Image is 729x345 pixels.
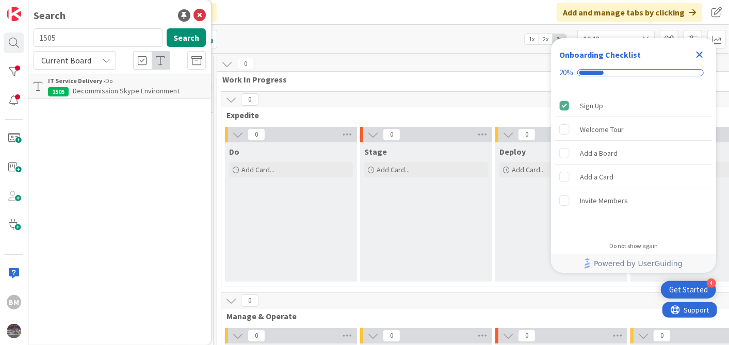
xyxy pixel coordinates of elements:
div: 1505 [48,87,69,96]
img: Visit kanbanzone.com [7,7,21,21]
a: Powered by UserGuiding [556,254,711,273]
div: Add a Card is incomplete. [555,166,712,188]
div: Open Get Started checklist, remaining modules: 4 [661,281,716,299]
span: 0 [383,128,400,141]
div: Invite Members [580,194,628,207]
div: Checklist Container [551,38,716,273]
span: 0 [237,58,254,70]
b: IT Service Delivery › [48,77,105,85]
div: 20% [559,68,573,77]
div: Add and manage tabs by clicking [557,3,702,22]
a: IT Service Delivery ›Do1505Decommission Skype Environment [28,74,211,99]
span: 0 [241,294,258,307]
div: Add a Board [580,147,618,159]
div: Checklist progress: 20% [559,68,708,77]
div: Add a Board is incomplete. [555,142,712,165]
div: Welcome Tour [580,123,624,136]
div: Welcome Tour is incomplete. [555,118,712,141]
div: Get Started [669,285,708,295]
span: 0 [653,330,671,342]
span: Add Card... [241,165,274,174]
span: 0 [241,93,258,106]
span: Powered by UserGuiding [594,257,683,270]
div: Search [34,8,66,23]
span: Decommission Skype Environment [73,86,180,95]
span: Do [229,146,239,157]
span: Add Card... [377,165,410,174]
span: 2x [539,34,553,44]
div: Add a Card [580,171,613,183]
span: Current Board [41,55,91,65]
span: 0 [383,330,400,342]
input: Quick Filter... [577,30,655,48]
div: Onboarding Checklist [559,48,641,61]
span: Deploy [499,146,526,157]
div: Sign Up is complete. [555,94,712,117]
div: 4 [707,278,716,288]
span: Support [22,2,47,14]
input: Search for title... [34,28,163,47]
span: 0 [248,330,265,342]
img: avatar [7,324,21,338]
button: Search [167,28,206,47]
div: Close Checklist [691,46,708,63]
span: 0 [248,128,265,141]
span: 0 [518,330,536,342]
span: Stage [364,146,387,157]
div: Footer [551,254,716,273]
div: Invite Members is incomplete. [555,189,712,212]
div: Sign Up [580,100,603,112]
span: 1x [525,34,539,44]
span: Add Card... [512,165,545,174]
div: Checklist items [551,90,716,235]
div: BM [7,295,21,309]
span: 3x [553,34,566,44]
div: Do not show again [609,242,658,250]
div: Do [48,76,206,86]
span: 0 [518,128,536,141]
